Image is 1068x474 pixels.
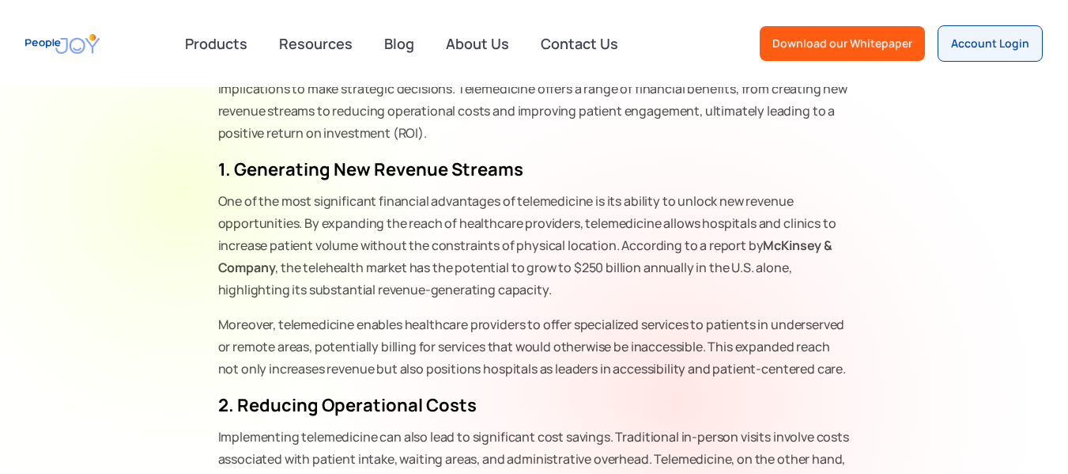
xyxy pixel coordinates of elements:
[25,26,100,62] a: home
[218,313,851,380] p: Moreover, telemedicine enables healthcare providers to offer specialized services to patients in ...
[531,26,628,61] a: Contact Us
[218,237,832,276] strong: McKinsey & Company
[218,33,851,144] p: Telemedicine has become a pivotal tool in modern healthcare, especially following the [MEDICAL_DA...
[951,36,1029,51] div: Account Login
[436,26,519,61] a: About Us
[938,25,1043,62] a: Account Login
[772,36,912,51] div: Download our Whitepaper
[175,28,257,59] div: Products
[375,26,424,61] a: Blog
[760,26,925,61] a: Download our Whitepaper
[218,157,523,181] strong: 1. Generating New Revenue Streams
[218,393,477,417] strong: 2. Reducing Operational Costs
[270,26,362,61] a: Resources
[218,190,851,301] p: One of the most significant financial advantages of telemedicine is its ability to unlock new rev...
